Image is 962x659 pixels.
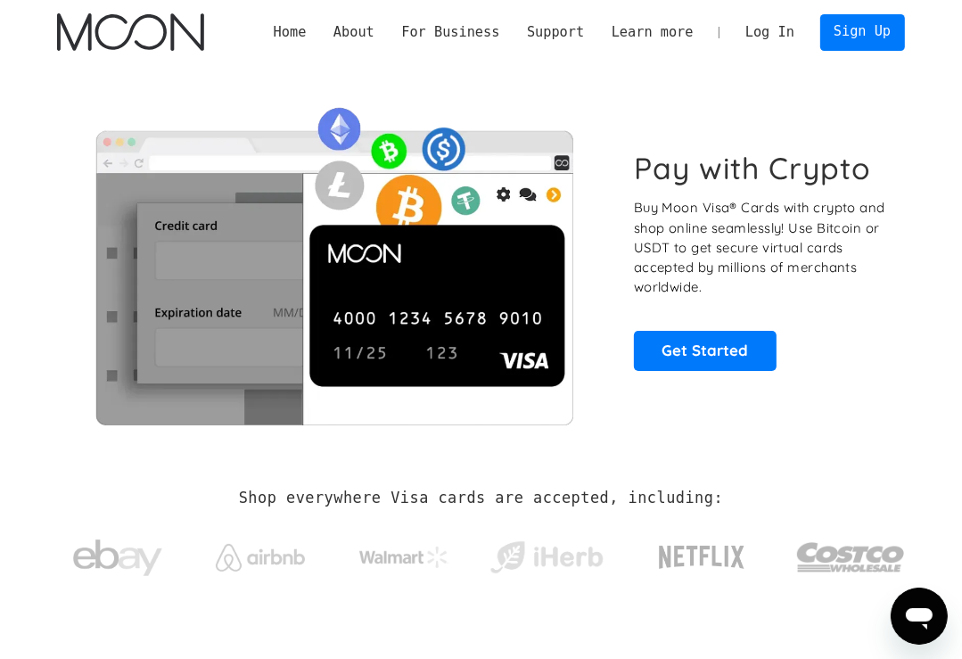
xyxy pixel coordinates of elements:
h1: Pay with Crypto [634,150,871,186]
div: Learn more [598,22,707,43]
img: Walmart [359,547,448,568]
div: Support [527,22,584,43]
img: Moon Cards let you spend your crypto anywhere Visa is accepted. [57,96,611,425]
a: iHerb [487,519,607,588]
img: ebay [73,530,162,586]
a: Home [259,22,319,43]
a: Sign Up [820,14,905,51]
div: Learn more [612,22,694,43]
img: Netflix [657,535,746,580]
div: For Business [401,22,499,43]
img: Moon Logo [57,13,204,51]
a: Costco [796,509,904,597]
div: About [333,22,374,43]
img: iHerb [487,537,607,579]
img: Airbnb [216,544,305,572]
a: ebay [57,512,177,595]
div: About [320,22,388,43]
a: Airbnb [201,526,321,581]
img: Costco [796,527,904,588]
a: Get Started [634,331,777,372]
div: For Business [388,22,514,43]
a: Netflix [629,517,774,589]
div: Support [514,22,598,43]
h2: Shop everywhere Visa cards are accepted, including: [239,489,723,507]
a: home [57,13,204,51]
a: Walmart [343,529,464,577]
p: Buy Moon Visa® Cards with crypto and shop online seamlessly! Use Bitcoin or USDT to get secure vi... [634,198,886,297]
a: Log In [732,14,809,50]
iframe: Button to launch messaging window [891,588,948,645]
